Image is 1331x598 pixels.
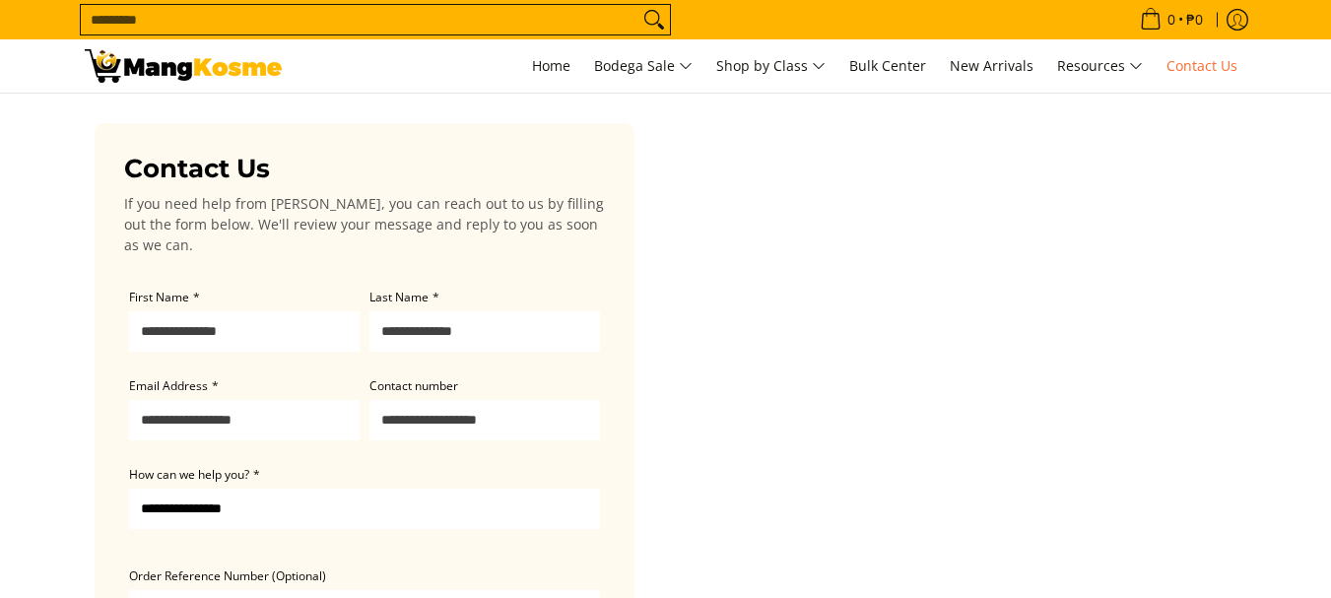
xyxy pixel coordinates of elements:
[129,289,189,305] span: First Name
[1157,39,1247,93] a: Contact Us
[129,377,208,394] span: Email Address
[85,49,282,83] img: Contact Us Today! l Mang Kosme - Home Appliance Warehouse Sale
[849,56,926,75] span: Bulk Center
[1165,13,1178,27] span: 0
[129,567,326,584] span: Order Reference Number (Optional)
[124,153,605,185] h3: Contact Us
[1134,9,1209,31] span: •
[638,5,670,34] button: Search
[1183,13,1206,27] span: ₱0
[594,54,693,79] span: Bodega Sale
[129,466,249,483] span: How can we help you?
[124,193,605,255] p: If you need help from [PERSON_NAME], you can reach out to us by filling out the form below. We'll...
[1166,56,1237,75] span: Contact Us
[369,377,458,394] span: Contact number
[369,289,429,305] span: Last Name
[716,54,826,79] span: Shop by Class
[706,39,835,93] a: Shop by Class
[1057,54,1143,79] span: Resources
[584,39,702,93] a: Bodega Sale
[950,56,1033,75] span: New Arrivals
[1047,39,1153,93] a: Resources
[301,39,1247,93] nav: Main Menu
[839,39,936,93] a: Bulk Center
[940,39,1043,93] a: New Arrivals
[532,56,570,75] span: Home
[522,39,580,93] a: Home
